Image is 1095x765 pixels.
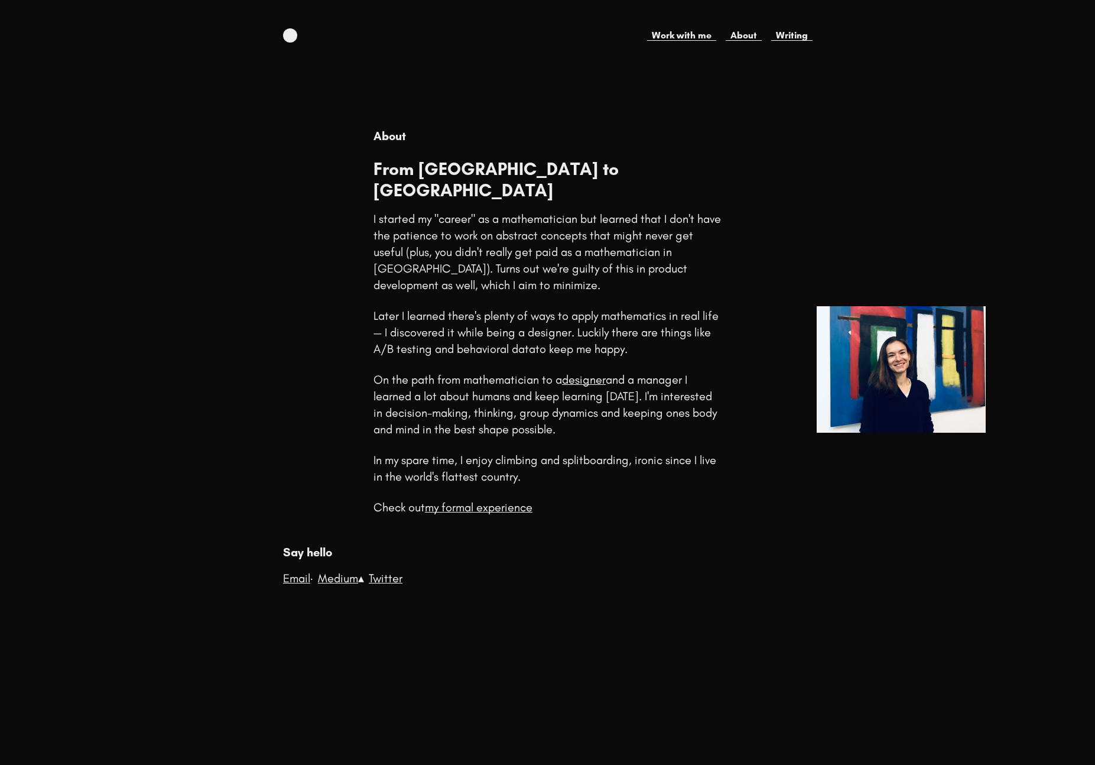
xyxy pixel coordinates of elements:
[283,571,310,585] a: Email
[373,500,532,514] p: Check out
[373,309,719,356] p: Later I learned there's plenty of ways to apply mathematics in real life — I discovered it while ...
[562,372,606,387] a: designer
[373,128,722,144] h2: About
[425,500,532,514] a: my formal experience
[726,28,762,43] a: About
[369,571,402,585] a: Twitter
[283,544,813,615] div: · ▴
[373,453,716,484] p: In my spare time, I enjoy climbing and splitboarding, ironic since I live in the world's flattest...
[318,571,358,585] a: Medium
[771,28,813,43] a: Writing
[373,342,535,356] a: A/B testing and behavioral data
[373,158,722,201] h1: From [GEOGRAPHIC_DATA] to [GEOGRAPHIC_DATA]
[283,544,813,560] h3: Say hello
[373,372,717,436] p: On the path from mathematician to a and a manager I learned a lot about humans and keep learning ...
[647,28,716,43] a: Work with me
[373,212,721,292] p: I started my "career" as a mathematician but learned that I don't have the patience to work on ab...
